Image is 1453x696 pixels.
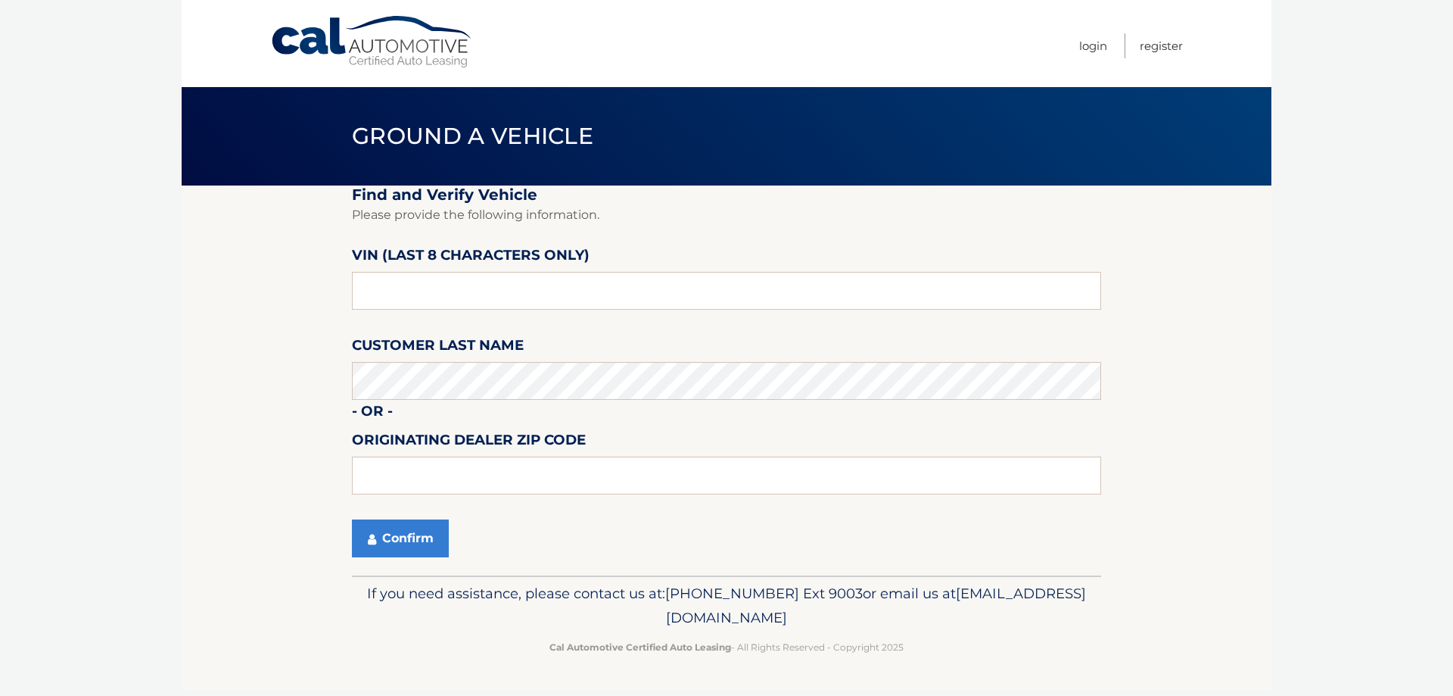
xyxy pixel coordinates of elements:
[1140,33,1183,58] a: Register
[352,334,524,362] label: Customer Last Name
[549,641,731,653] strong: Cal Automotive Certified Auto Leasing
[352,244,590,272] label: VIN (last 8 characters only)
[352,204,1101,226] p: Please provide the following information.
[352,122,593,150] span: Ground a Vehicle
[352,520,449,557] button: Confirm
[665,585,863,602] span: [PHONE_NUMBER] Ext 9003
[362,639,1091,655] p: - All Rights Reserved - Copyright 2025
[352,429,586,457] label: Originating Dealer Zip Code
[362,582,1091,630] p: If you need assistance, please contact us at: or email us at
[352,400,393,428] label: - or -
[1079,33,1107,58] a: Login
[270,15,474,69] a: Cal Automotive
[352,186,1101,204] h2: Find and Verify Vehicle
